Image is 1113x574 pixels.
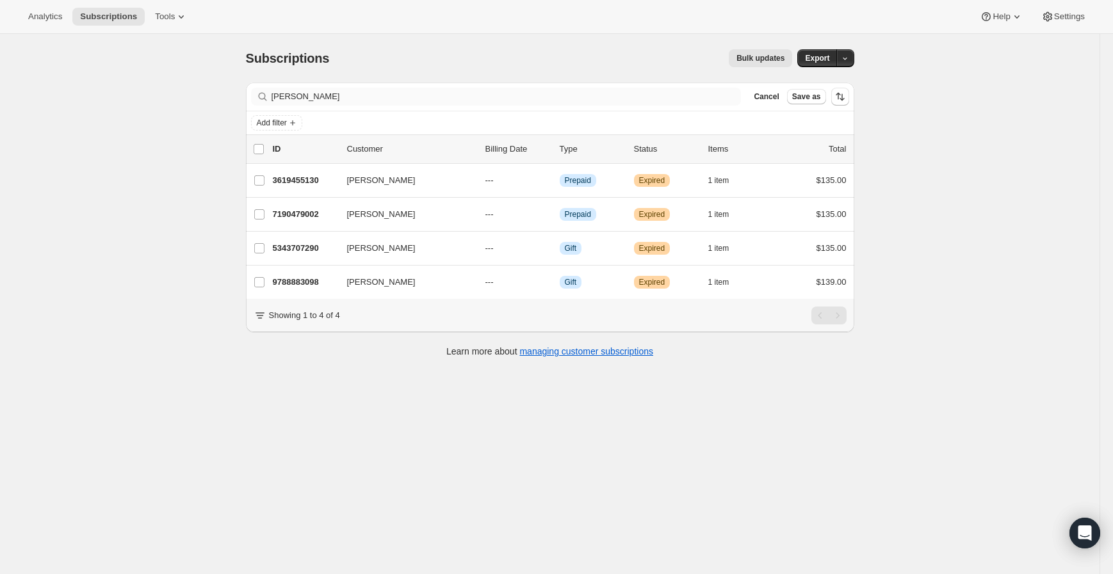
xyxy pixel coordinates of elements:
[80,12,137,22] span: Subscriptions
[485,277,494,287] span: ---
[28,12,62,22] span: Analytics
[708,171,743,189] button: 1 item
[708,277,729,287] span: 1 item
[639,243,665,253] span: Expired
[736,53,784,63] span: Bulk updates
[565,243,577,253] span: Gift
[485,143,549,155] p: Billing Date
[273,143,337,155] p: ID
[639,277,665,287] span: Expired
[155,12,175,22] span: Tools
[816,277,847,287] span: $139.00
[708,273,743,291] button: 1 item
[831,88,849,106] button: Sort the results
[269,309,340,322] p: Showing 1 to 4 of 4
[257,118,287,128] span: Add filter
[20,8,70,26] button: Analytics
[792,92,821,102] span: Save as
[273,174,337,187] p: 3619455130
[347,208,416,221] span: [PERSON_NAME]
[273,273,847,291] div: 9788883098[PERSON_NAME]---InfoGiftWarningExpired1 item$139.00
[708,205,743,223] button: 1 item
[754,92,779,102] span: Cancel
[347,242,416,255] span: [PERSON_NAME]
[565,209,591,219] span: Prepaid
[811,307,847,324] nav: Pagination
[708,209,729,219] span: 1 item
[816,209,847,219] span: $135.00
[565,175,591,186] span: Prepaid
[708,175,729,186] span: 1 item
[993,12,1010,22] span: Help
[446,345,653,358] p: Learn more about
[347,174,416,187] span: [PERSON_NAME]
[787,89,826,104] button: Save as
[246,51,330,65] span: Subscriptions
[805,53,829,63] span: Export
[272,88,742,106] input: Filter subscribers
[339,170,467,191] button: [PERSON_NAME]
[1054,12,1085,22] span: Settings
[273,143,847,155] div: IDCustomerBilling DateTypeStatusItemsTotal
[816,243,847,253] span: $135.00
[749,89,784,104] button: Cancel
[797,49,837,67] button: Export
[708,143,772,155] div: Items
[485,209,494,219] span: ---
[565,277,577,287] span: Gift
[708,239,743,257] button: 1 item
[273,276,337,289] p: 9788883098
[251,115,302,131] button: Add filter
[639,175,665,186] span: Expired
[519,346,653,356] a: managing customer subscriptions
[639,209,665,219] span: Expired
[634,143,698,155] p: Status
[829,143,846,155] p: Total
[485,243,494,253] span: ---
[273,205,847,223] div: 7190479002[PERSON_NAME]---InfoPrepaidWarningExpired1 item$135.00
[485,175,494,185] span: ---
[339,272,467,292] button: [PERSON_NAME]
[347,143,475,155] p: Customer
[339,238,467,259] button: [PERSON_NAME]
[273,208,337,221] p: 7190479002
[339,204,467,225] button: [PERSON_NAME]
[1034,8,1093,26] button: Settings
[273,171,847,189] div: 3619455130[PERSON_NAME]---InfoPrepaidWarningExpired1 item$135.00
[72,8,145,26] button: Subscriptions
[560,143,624,155] div: Type
[273,239,847,257] div: 5343707290[PERSON_NAME]---InfoGiftWarningExpired1 item$135.00
[972,8,1030,26] button: Help
[1069,518,1100,548] div: Open Intercom Messenger
[729,49,792,67] button: Bulk updates
[816,175,847,185] span: $135.00
[147,8,195,26] button: Tools
[273,242,337,255] p: 5343707290
[708,243,729,253] span: 1 item
[347,276,416,289] span: [PERSON_NAME]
